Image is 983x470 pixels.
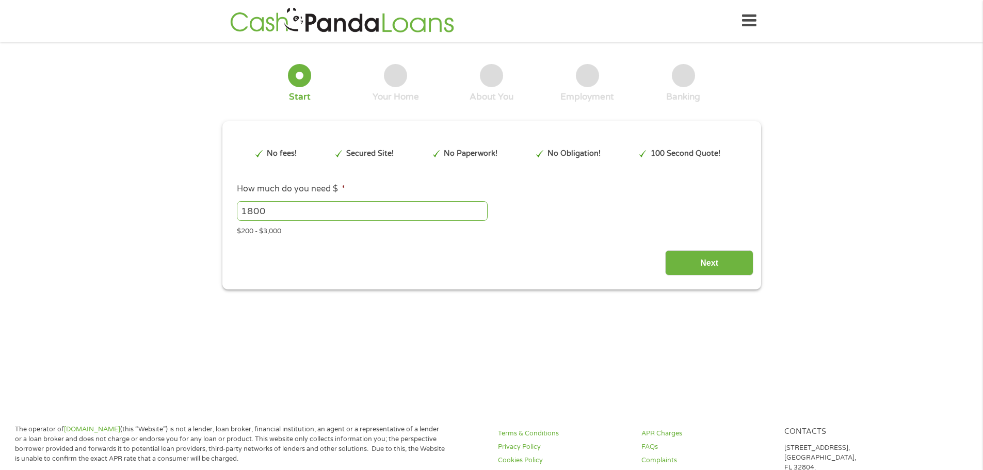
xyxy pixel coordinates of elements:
[651,148,720,159] p: 100 Second Quote!
[665,250,753,275] input: Next
[641,456,772,465] a: Complaints
[641,429,772,439] a: APR Charges
[267,148,297,159] p: No fees!
[498,429,629,439] a: Terms & Conditions
[560,91,614,103] div: Employment
[346,148,394,159] p: Secured Site!
[547,148,601,159] p: No Obligation!
[15,425,445,464] p: The operator of (this “Website”) is not a lender, loan broker, financial institution, an agent or...
[641,442,772,452] a: FAQs
[498,442,629,452] a: Privacy Policy
[470,91,513,103] div: About You
[666,91,700,103] div: Banking
[289,91,311,103] div: Start
[227,6,457,36] img: GetLoanNow Logo
[237,184,345,195] label: How much do you need $
[64,425,120,433] a: [DOMAIN_NAME]
[444,148,497,159] p: No Paperwork!
[237,223,746,237] div: $200 - $3,000
[373,91,419,103] div: Your Home
[498,456,629,465] a: Cookies Policy
[784,427,915,437] h4: Contacts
